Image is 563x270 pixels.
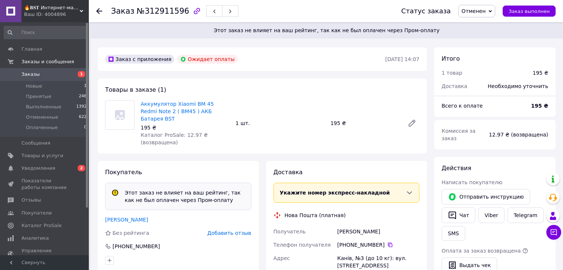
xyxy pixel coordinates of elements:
span: Уведомления [21,165,55,172]
div: 195 ₴ [533,69,548,77]
span: Сообщения [21,140,50,146]
span: Адрес [274,255,290,261]
span: Добавить отзыв [207,230,251,236]
button: Чат [442,207,475,223]
span: Отмененные [26,114,58,121]
div: 195 ₴ [328,118,402,128]
span: Заказы [21,71,40,78]
div: Ожидает оплаты [177,55,238,64]
button: SMS [442,226,465,241]
span: Телефон получателя [274,242,331,248]
div: Ваш ID: 4004896 [24,11,89,18]
span: Каталог ProSale [21,222,61,229]
span: Получатель [274,229,306,234]
div: 195 ₴ [141,124,229,131]
span: Итого [442,55,460,62]
span: 12.97 ₴ (возвращена) [489,132,548,138]
span: Оплата за заказ возвращена [442,248,521,254]
span: 622 [79,114,87,121]
span: Показатели работы компании [21,178,68,191]
input: Поиск [4,26,87,39]
span: №312911596 [137,7,189,16]
span: Аналитика [21,235,49,242]
span: Главная [21,46,42,53]
span: Выполненные [26,104,61,110]
span: Доставка [442,83,467,89]
span: Отзывы [21,197,41,203]
span: Принятые [26,93,51,100]
span: Действия [442,165,471,172]
span: Без рейтинга [113,230,149,236]
span: Товары в заказе (1) [105,86,166,93]
span: Укажите номер экспресс-накладной [280,190,390,196]
div: [PHONE_NUMBER] [112,243,161,250]
span: Написать покупателю [442,179,502,185]
span: 1 [84,83,87,90]
span: 1392 [76,104,87,110]
div: [PHONE_NUMBER] [337,241,419,249]
span: 1 товар [442,70,462,76]
span: Этот заказ не влияет на ваш рейтинг, так как не был оплачен через Пром-оплату [99,27,554,34]
span: Заказ [111,7,134,16]
div: [PERSON_NAME] [336,225,421,238]
a: Аккумулятор Xiaomi BM 45 Redmi Note 2 ( BM45 ) АКБ Батарея BST [141,101,214,122]
a: [PERSON_NAME] [105,217,148,223]
span: 1 [78,71,85,77]
a: Редактировать [405,116,419,131]
div: Этот заказ не влияет на ваш рейтинг, так как не был оплачен через Пром-оплату [122,189,248,204]
span: Отменен [462,8,486,14]
span: Новые [26,83,42,90]
span: Оплаченные [26,124,58,131]
button: Заказ выполнен [503,6,556,17]
button: Чат с покупателем [546,225,561,240]
span: Заказы и сообщения [21,58,74,65]
button: Отправить инструкцию [442,189,530,205]
div: Нова Пошта (платная) [283,212,348,219]
div: Вернуться назад [96,7,102,15]
span: Покупатель [105,169,142,176]
span: Заказ выполнен [509,9,550,14]
span: Покупатели [21,210,52,216]
div: Необходимо уточнить [483,78,553,94]
span: 2 [78,165,85,171]
span: Управление сайтом [21,247,68,261]
span: Доставка [274,169,303,176]
span: Товары и услуги [21,152,63,159]
span: 0 [84,124,87,131]
span: 246 [79,93,87,100]
b: 195 ₴ [531,103,548,109]
span: Всего к оплате [442,103,483,109]
a: Telegram [507,207,544,223]
div: Заказ с приложения [105,55,174,64]
div: 1 шт. [232,118,327,128]
time: [DATE] 14:07 [385,56,419,62]
span: Комиссия за заказ [442,128,476,141]
span: 🔥𝐁𝐒𝐓 Интернет-магазин -❗По всем вопросам просьба писать в чат [24,4,80,11]
a: Viber [478,207,504,223]
span: Каталог ProSale: 12.97 ₴ (возвращена) [141,132,208,145]
div: Статус заказа [401,7,451,15]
